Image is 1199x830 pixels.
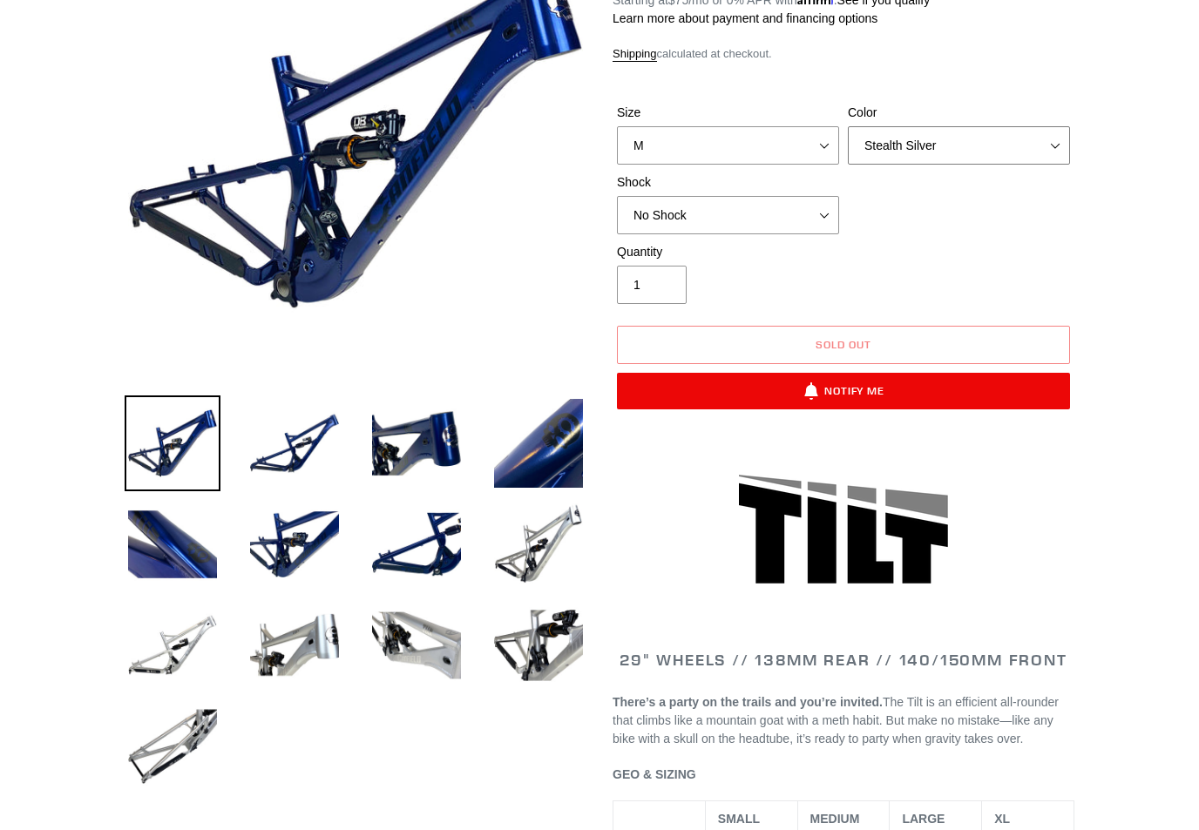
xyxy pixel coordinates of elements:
[125,395,220,491] img: Load image into Gallery viewer, TILT - Frameset
[369,395,464,491] img: Load image into Gallery viewer, TILT - Frameset
[247,496,342,592] img: Load image into Gallery viewer, TILT - Frameset
[491,597,586,693] img: Load image into Gallery viewer, TILT - Frameset
[613,695,1059,746] span: The Tilt is an efficient all-rounder that climbs like a mountain goat with a meth habit. But make...
[848,104,1070,122] label: Color
[613,767,696,781] span: GEO & SIZING
[125,496,220,592] img: Load image into Gallery viewer, TILT - Frameset
[902,812,945,826] span: LARGE
[613,695,883,709] b: There’s a party on the trails and you’re invited.
[491,395,586,491] img: Load image into Gallery viewer, TILT - Frameset
[125,698,220,794] img: Load image into Gallery viewer, TILT - Frameset
[617,243,839,261] label: Quantity
[617,173,839,192] label: Shock
[125,597,220,693] img: Load image into Gallery viewer, TILT - Frameset
[620,650,1067,670] span: 29" WHEELS // 138mm REAR // 140/150mm FRONT
[369,597,464,693] img: Load image into Gallery viewer, TILT - Frameset
[613,47,657,62] a: Shipping
[810,812,860,826] span: MEDIUM
[491,496,586,592] img: Load image into Gallery viewer, TILT - Frameset
[369,496,464,592] img: Load image into Gallery viewer, TILT - Frameset
[613,45,1074,63] div: calculated at checkout.
[617,326,1070,364] button: Sold out
[816,338,871,351] span: Sold out
[994,812,1010,826] span: XL
[718,812,760,826] span: SMALL
[613,11,877,25] a: Learn more about payment and financing options
[247,395,342,491] img: Load image into Gallery viewer, TILT - Frameset
[247,597,342,693] img: Load image into Gallery viewer, TILT - Frameset
[617,373,1070,409] button: Notify Me
[617,104,839,122] label: Size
